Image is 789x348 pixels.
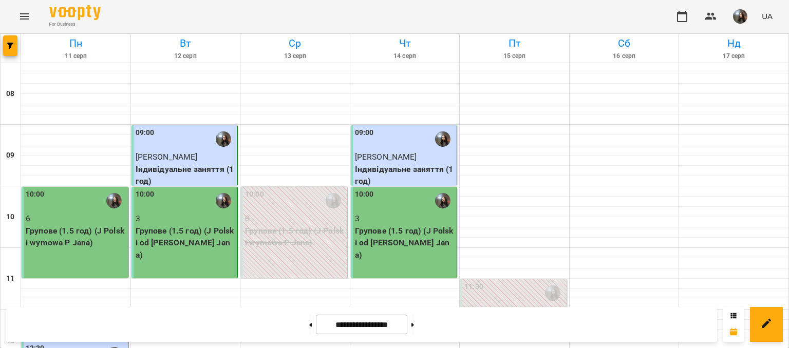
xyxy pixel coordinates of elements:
img: 3223da47ea16ff58329dec54ac365d5d.JPG [733,9,747,24]
img: Бойцун Яна Вікторівна [326,193,341,208]
h6: Нд [681,35,787,51]
p: 3 [355,212,455,225]
label: 09:00 [355,127,374,139]
span: For Business [49,21,101,28]
label: 10:00 [355,189,374,200]
label: 10:00 [136,189,155,200]
span: [PERSON_NAME] [136,152,198,162]
label: 10:00 [245,189,264,200]
img: Бойцун Яна Вікторівна [216,131,231,147]
p: Групове (1.5 год) (J Polski od [PERSON_NAME] Jana) [355,225,455,261]
h6: 16 серп [571,51,678,61]
p: 6 [26,212,126,225]
p: Групове (1.5 год) (J Polski od [PERSON_NAME] Jana) [136,225,236,261]
p: Групове (1.5 год) (J Polski wymowa P Jana) [245,225,345,249]
p: 0 [245,212,345,225]
button: Menu [12,4,37,29]
p: Групове (1.5 год) (J Polski wymowa P Jana) [26,225,126,249]
img: Бойцун Яна Вікторівна [216,193,231,208]
img: Бойцун Яна Вікторівна [435,131,450,147]
h6: Ср [242,35,348,51]
span: [PERSON_NAME] [355,152,417,162]
h6: 14 серп [352,51,458,61]
h6: 12 серп [133,51,239,61]
h6: 10 [6,211,14,223]
h6: Чт [352,35,458,51]
label: 11:30 [464,281,483,293]
h6: Пт [461,35,568,51]
p: Індивідуальне заняття (1 год) [136,163,236,187]
label: 09:00 [136,127,155,139]
img: Бойцун Яна Вікторівна [545,285,560,301]
h6: 11 серп [23,51,129,61]
h6: Сб [571,35,678,51]
img: Voopty Logo [49,5,101,20]
img: Бойцун Яна Вікторівна [435,193,450,208]
label: 10:00 [26,189,45,200]
h6: 13 серп [242,51,348,61]
img: Бойцун Яна Вікторівна [106,193,122,208]
h6: 17 серп [681,51,787,61]
h6: 08 [6,88,14,100]
h6: 11 [6,273,14,284]
h6: Вт [133,35,239,51]
button: UA [758,7,777,26]
p: 3 [136,212,236,225]
h6: 15 серп [461,51,568,61]
h6: Пн [23,35,129,51]
span: UA [762,11,773,22]
h6: 09 [6,150,14,161]
p: Індивідуальне заняття (1 год) [355,163,455,187]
